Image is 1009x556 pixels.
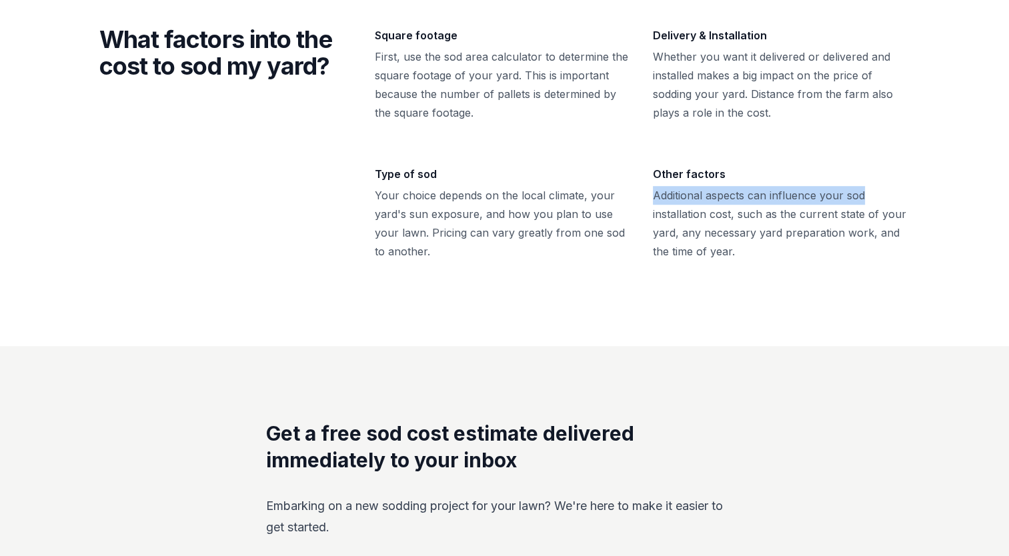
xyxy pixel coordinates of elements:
[653,26,910,45] h3: Delivery & Installation
[375,26,632,45] h3: Square footage
[375,165,632,183] h3: Type of sod
[99,26,359,261] h2: What factors into the cost to sod my yard?
[653,165,910,183] h3: Other factors
[653,186,910,261] p: Additional aspects can influence your sod installation cost, such as the current state of your ya...
[375,47,632,122] p: First, use the sod area calculator to determine the square footage of your yard. This is importan...
[266,421,743,474] h2: Get a free sod cost estimate delivered immediately to your inbox
[266,495,743,538] p: Embarking on a new sodding project for your lawn? We're here to make it easier to get started.
[653,47,910,122] p: Whether you want it delivered or delivered and installed makes a big impact on the price of soddi...
[375,186,632,261] p: Your choice depends on the local climate, your yard's sun exposure, and how you plan to use your ...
